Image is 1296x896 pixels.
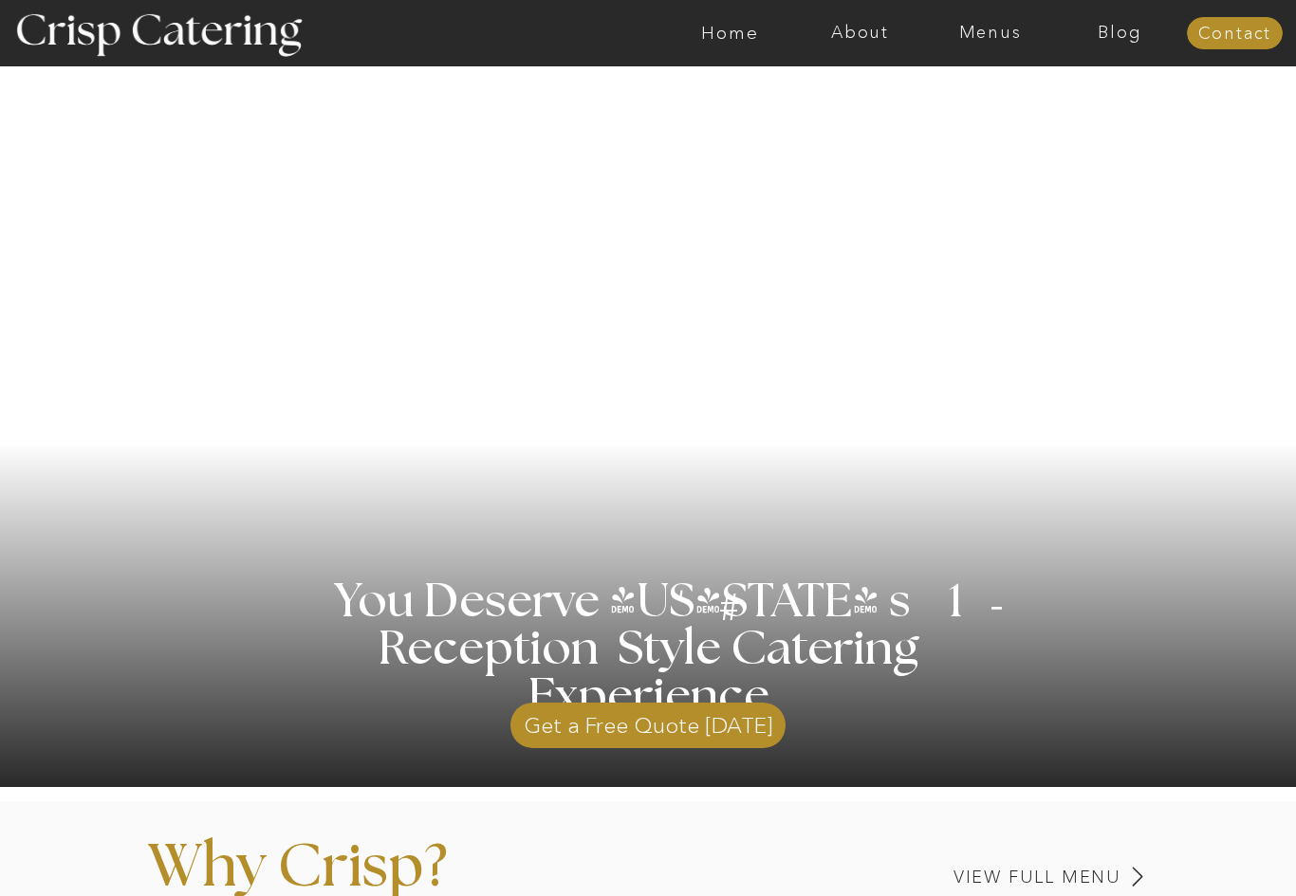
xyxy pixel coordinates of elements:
h3: # [677,589,786,644]
a: About [795,24,925,43]
a: Contact [1187,25,1283,44]
a: Blog [1055,24,1185,43]
a: Menus [925,24,1055,43]
h3: ' [643,579,721,627]
h3: ' [953,557,1009,665]
a: View Full Menu [821,869,1121,887]
a: Get a Free Quote [DATE] [510,693,786,748]
a: Home [665,24,795,43]
h1: You Deserve [US_STATE] s 1 Reception Style Catering Experience [268,578,1029,721]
